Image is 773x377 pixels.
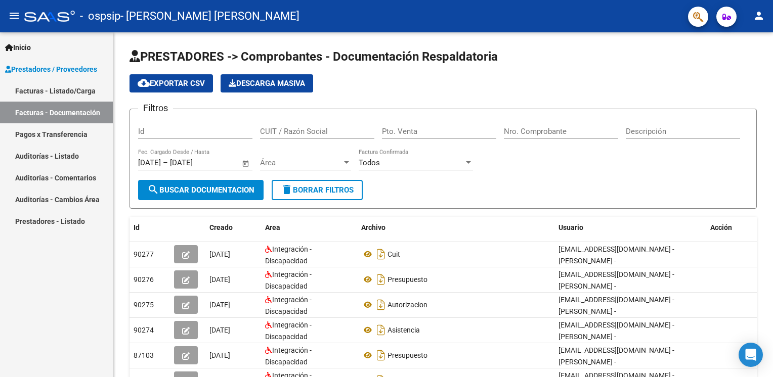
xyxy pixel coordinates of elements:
[281,183,293,196] mat-icon: delete
[5,64,97,75] span: Prestadores / Proveedores
[134,275,154,284] span: 90276
[559,270,674,290] span: [EMAIL_ADDRESS][DOMAIN_NAME] - [PERSON_NAME] -
[163,158,168,167] span: –
[8,10,20,22] mat-icon: menu
[134,301,154,309] span: 90275
[559,245,674,265] span: [EMAIL_ADDRESS][DOMAIN_NAME] - [PERSON_NAME] -
[138,77,150,89] mat-icon: cloud_download
[265,223,280,231] span: Area
[559,346,674,366] span: [EMAIL_ADDRESS][DOMAIN_NAME] - [PERSON_NAME] -
[209,223,233,231] span: Creado
[205,217,261,239] datatable-header-cell: Creado
[147,183,159,196] mat-icon: search
[134,250,154,258] span: 90277
[374,297,388,313] i: Descargar documento
[272,180,363,200] button: Borrar Filtros
[209,250,230,258] span: [DATE]
[261,217,357,239] datatable-header-cell: Area
[265,346,312,366] span: Integración - Discapacidad
[130,74,213,92] button: Exportar CSV
[374,322,388,338] i: Descargar documento
[221,74,313,92] app-download-masive: Descarga masiva de comprobantes (adjuntos)
[170,158,219,167] input: Fecha fin
[706,217,757,239] datatable-header-cell: Acción
[229,79,305,88] span: Descarga Masiva
[559,296,674,315] span: [EMAIL_ADDRESS][DOMAIN_NAME] - [PERSON_NAME] -
[388,351,427,359] span: Presupuesto
[374,246,388,262] i: Descargar documento
[265,296,312,315] span: Integración - Discapacidad
[559,223,583,231] span: Usuario
[374,271,388,288] i: Descargar documento
[134,223,140,231] span: Id
[120,5,299,27] span: - [PERSON_NAME] [PERSON_NAME]
[388,275,427,284] span: Presupuesto
[554,217,706,239] datatable-header-cell: Usuario
[753,10,765,22] mat-icon: person
[388,301,427,309] span: Autorizacion
[361,223,385,231] span: Archivo
[130,217,170,239] datatable-header-cell: Id
[359,158,380,167] span: Todos
[710,223,732,231] span: Acción
[80,5,120,27] span: - ospsip
[388,326,420,334] span: Asistencia
[240,158,252,169] button: Open calendar
[209,301,230,309] span: [DATE]
[209,275,230,284] span: [DATE]
[138,101,173,115] h3: Filtros
[209,326,230,334] span: [DATE]
[5,42,31,53] span: Inicio
[134,326,154,334] span: 90274
[209,351,230,359] span: [DATE]
[221,74,313,92] button: Descarga Masiva
[374,347,388,363] i: Descargar documento
[138,158,161,167] input: Fecha inicio
[265,245,312,265] span: Integración - Discapacidad
[147,185,254,195] span: Buscar Documentacion
[357,217,554,239] datatable-header-cell: Archivo
[265,321,312,341] span: Integración - Discapacidad
[138,79,205,88] span: Exportar CSV
[559,321,674,341] span: [EMAIL_ADDRESS][DOMAIN_NAME] - [PERSON_NAME] -
[388,250,400,258] span: Cuit
[739,343,763,367] div: Open Intercom Messenger
[281,185,354,195] span: Borrar Filtros
[260,158,342,167] span: Área
[138,180,264,200] button: Buscar Documentacion
[130,50,498,64] span: PRESTADORES -> Comprobantes - Documentación Respaldatoria
[265,270,312,290] span: Integración - Discapacidad
[134,351,154,359] span: 87103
